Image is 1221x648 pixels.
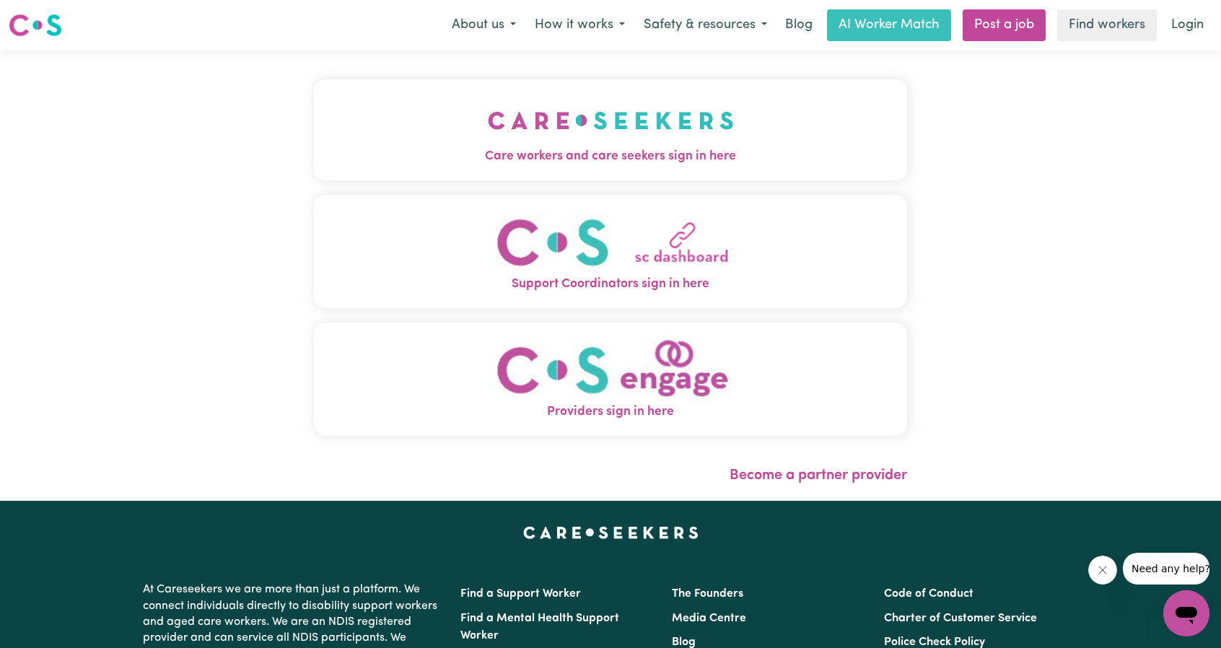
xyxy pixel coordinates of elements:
[1163,9,1212,41] a: Login
[884,636,985,648] a: Police Check Policy
[523,527,699,538] a: Careseekers home page
[442,10,525,40] button: About us
[827,9,951,41] a: AI Worker Match
[1057,9,1157,41] a: Find workers
[730,468,907,483] a: Become a partner provider
[963,9,1046,41] a: Post a job
[634,10,776,40] button: Safety & resources
[1123,553,1209,584] iframe: Message from company
[314,403,907,421] span: Providers sign in here
[884,613,1037,624] a: Charter of Customer Service
[525,10,634,40] button: How it works
[884,588,973,600] a: Code of Conduct
[9,9,62,42] a: Careseekers logo
[314,79,907,180] button: Care workers and care seekers sign in here
[1163,590,1209,636] iframe: Button to launch messaging window
[9,12,62,38] img: Careseekers logo
[672,613,746,624] a: Media Centre
[314,275,907,294] span: Support Coordinators sign in here
[1088,556,1117,584] iframe: Close message
[314,323,907,436] button: Providers sign in here
[314,147,907,166] span: Care workers and care seekers sign in here
[672,588,743,600] a: The Founders
[460,613,619,642] a: Find a Mental Health Support Worker
[460,588,581,600] a: Find a Support Worker
[672,636,696,648] a: Blog
[314,195,907,308] button: Support Coordinators sign in here
[9,10,87,22] span: Need any help?
[776,9,821,41] a: Blog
